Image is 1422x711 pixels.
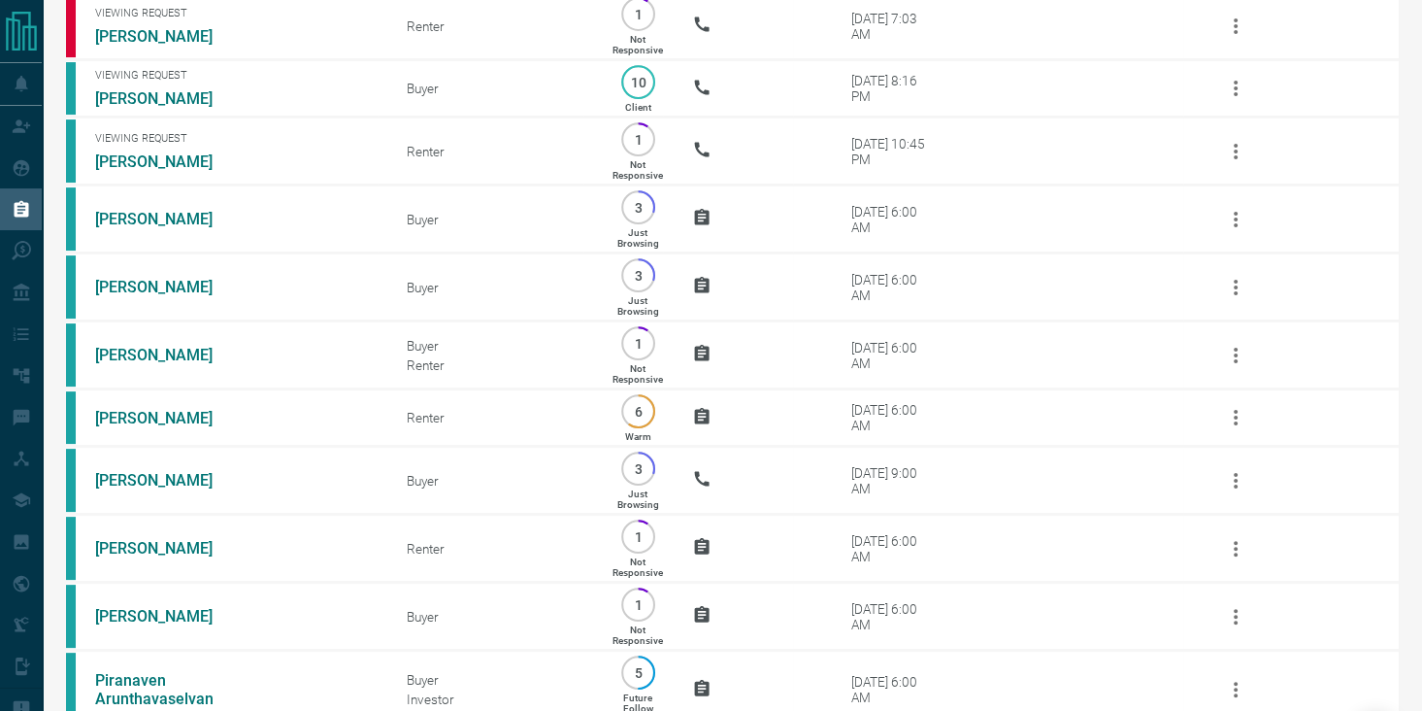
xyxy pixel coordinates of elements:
div: [DATE] 6:00 AM [851,533,934,564]
a: Piranaven Arunthavaselvan [95,671,241,708]
div: [DATE] 6:00 AM [851,204,934,235]
p: Just Browsing [617,227,659,249]
div: condos.ca [66,187,76,251]
div: [DATE] 8:16 PM [851,73,934,104]
div: [DATE] 10:45 PM [851,136,934,167]
p: 6 [631,404,645,419]
div: Renter [407,357,583,373]
div: Buyer [407,280,583,295]
p: Not Responsive [612,557,663,578]
div: [DATE] 6:00 AM [851,402,934,433]
p: Not Responsive [612,159,663,181]
p: Not Responsive [612,34,663,55]
p: Just Browsing [617,295,659,317]
p: 1 [631,336,645,351]
div: Renter [407,18,583,34]
div: Buyer [407,81,583,96]
div: condos.ca [66,119,76,183]
a: [PERSON_NAME] [95,27,241,46]
span: Viewing Request [95,69,378,82]
p: Client [625,102,651,113]
div: Investor [407,692,583,707]
div: Buyer [407,672,583,688]
div: [DATE] 6:00 AM [851,674,934,705]
p: 1 [631,132,645,147]
p: Warm [625,431,651,442]
p: 1 [631,7,645,21]
span: Viewing Request [95,7,378,19]
p: Not Responsive [612,625,663,646]
p: 1 [631,597,645,612]
p: 10 [631,75,645,89]
div: Buyer [407,473,583,489]
p: 3 [631,268,645,283]
div: [DATE] 9:00 AM [851,465,934,496]
div: condos.ca [66,449,76,512]
div: [DATE] 6:00 AM [851,601,934,632]
a: [PERSON_NAME] [95,210,241,228]
p: 3 [631,461,645,476]
div: Buyer [407,338,583,354]
a: [PERSON_NAME] [95,346,241,364]
div: [DATE] 6:00 AM [851,272,934,303]
a: [PERSON_NAME] [95,539,241,558]
div: condos.ca [66,62,76,115]
div: condos.ca [66,391,76,444]
div: Buyer [407,609,583,625]
div: Buyer [407,212,583,227]
p: Not Responsive [612,363,663,385]
div: Renter [407,541,583,557]
div: condos.ca [66,323,76,387]
p: 3 [631,200,645,215]
div: Renter [407,410,583,425]
a: [PERSON_NAME] [95,409,241,427]
a: [PERSON_NAME] [95,607,241,626]
p: 1 [631,529,645,544]
div: condos.ca [66,517,76,580]
a: [PERSON_NAME] [95,152,241,171]
p: 5 [631,665,645,680]
div: condos.ca [66,255,76,319]
a: [PERSON_NAME] [95,471,241,490]
a: [PERSON_NAME] [95,278,241,296]
span: Viewing Request [95,132,378,145]
p: Just Browsing [617,489,659,510]
a: [PERSON_NAME] [95,89,241,108]
div: Renter [407,144,583,159]
div: [DATE] 7:03 AM [851,11,934,42]
div: [DATE] 6:00 AM [851,340,934,371]
div: condos.ca [66,585,76,648]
